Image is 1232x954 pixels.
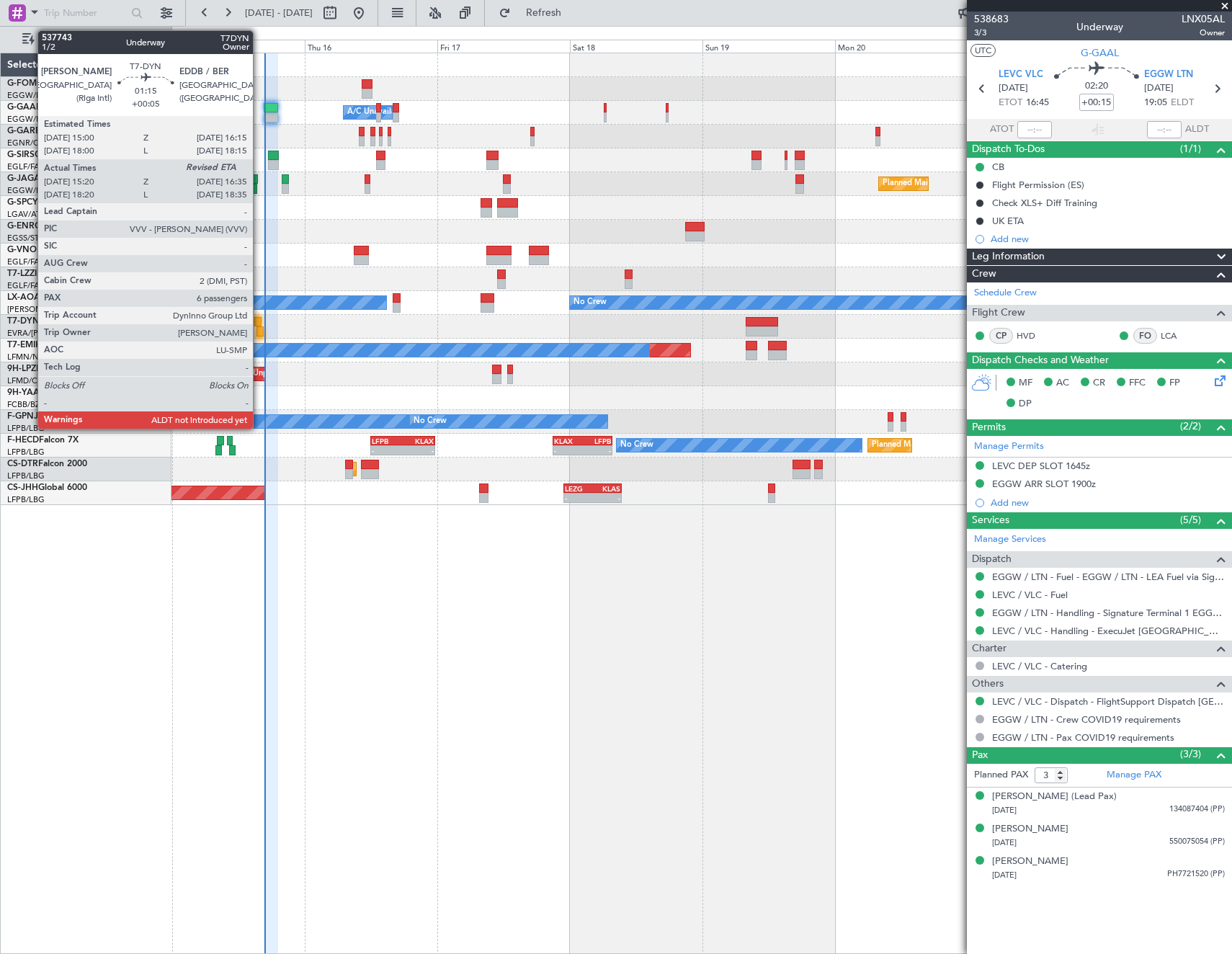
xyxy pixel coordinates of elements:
a: EGLF/FAB [7,257,45,267]
a: LEVC / VLC - Catering [992,660,1087,672]
button: Refresh [492,1,579,24]
span: EGGW LTN [1144,68,1193,82]
span: G-GAAL [1081,45,1119,61]
span: F-GPNJ [7,412,38,421]
a: EGGW / LTN - Handling - Signature Terminal 1 EGGW / LTN [992,607,1225,619]
input: Trip Number [44,2,127,24]
span: (2/2) [1180,419,1201,434]
span: DP [1019,397,1032,411]
a: LFMN/NCE [7,352,50,362]
a: F-GPNJFalcon 900EX [7,412,93,421]
span: 134087404 (PP) [1169,803,1225,816]
span: G-GARE [7,127,40,135]
a: EGGW / LTN - Crew COVID19 requirements [992,713,1181,726]
a: G-SPCYLegacy 650 [7,198,84,207]
a: LX-AOACitation Mustang [7,293,110,302]
div: Sun 19 [702,40,835,53]
div: CB [992,161,1004,173]
a: G-VNORChallenger 650 [7,246,104,254]
div: - [403,446,434,455]
div: - [582,446,610,455]
div: Mon 20 [835,40,968,53]
a: Schedule Crew [974,286,1037,300]
a: LGAV/ATH [7,209,46,220]
span: 538683 [974,12,1009,27]
a: EGLF/FAB [7,161,45,172]
span: G-GAAL [7,103,40,112]
div: [PERSON_NAME] [992,855,1068,869]
span: Permits [972,419,1006,436]
a: G-ENRGPraetor 600 [7,222,89,231]
a: 9H-YAAGlobal 5000 [7,388,89,397]
div: - [554,446,582,455]
div: No Crew [573,292,607,313]
span: G-SPCY [7,198,38,207]
span: FP [1169,376,1180,391]
span: (5/5) [1180,512,1201,527]
a: Manage PAX [1107,768,1161,783]
span: (3/3) [1180,746,1201,762]
div: LEVC DEP SLOT 1645z [992,460,1090,472]
span: T7-EMI [7,341,35,349]
span: LNX05AL [1182,12,1225,27]
span: [DATE] [992,805,1017,816]
a: LCA [1161,329,1193,342]
div: - [372,446,403,455]
a: T7-DYNChallenger 604 [7,317,102,326]
a: 9H-LPZLegacy 500 [7,365,82,373]
span: ETOT [999,96,1022,110]
span: Refresh [514,8,574,18]
span: 19:05 [1144,96,1167,110]
div: Planned Maint Sofia [355,458,429,480]
div: Add new [991,233,1225,245]
label: Planned PAX [974,768,1028,783]
div: Planned Maint [GEOGRAPHIC_DATA] ([GEOGRAPHIC_DATA]) [883,173,1110,195]
div: Fri 17 [437,40,570,53]
span: 9H-LPZ [7,365,36,373]
span: Only With Activity [37,35,152,45]
span: G-SIRS [7,151,35,159]
a: LFMD/CEQ [7,375,49,386]
a: LFPB/LBG [7,423,45,434]
span: Others [972,676,1004,692]
div: Wed 15 [172,40,305,53]
a: LFPB/LBG [7,494,45,505]
span: CS-DTR [7,460,38,468]
span: 9H-YAA [7,388,40,397]
span: AC [1056,376,1069,391]
div: CP [989,328,1013,344]
span: [DATE] [1144,81,1174,96]
span: ALDT [1185,122,1209,137]
span: 550075054 (PP) [1169,836,1225,848]
div: Add new [991,496,1225,509]
div: - [593,494,620,502]
div: Check XLS+ Diff Training [992,197,1097,209]
span: Dispatch [972,551,1012,568]
span: Owner [1182,27,1225,39]
span: [DATE] [999,81,1028,96]
div: - [565,494,592,502]
a: Manage Services [974,532,1046,547]
div: [PERSON_NAME] (Lead Pax) [992,790,1117,804]
span: Crew [972,266,996,282]
span: (1/1) [1180,141,1201,156]
span: CR [1093,376,1105,391]
a: EVRA/[PERSON_NAME] [7,328,97,339]
a: CS-JHHGlobal 6000 [7,483,87,492]
a: EGSS/STN [7,233,45,244]
a: FCBB/BZV [7,399,45,410]
span: FFC [1129,376,1146,391]
div: LEZG [565,484,592,493]
a: EGNR/CEG [7,138,50,148]
a: EGGW/LTN [7,185,50,196]
div: A/C Unavailable [347,102,407,123]
a: LEVC / VLC - Fuel [992,589,1068,601]
span: T7-DYN [7,317,40,326]
a: EGGW / LTN - Pax COVID19 requirements [992,731,1174,744]
span: PH7721520 (PP) [1167,868,1225,881]
span: ATOT [990,122,1014,137]
div: [DATE] [174,29,199,41]
span: LEVC VLC [999,68,1043,82]
div: No Crew [414,411,447,432]
span: 02:20 [1085,79,1108,94]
